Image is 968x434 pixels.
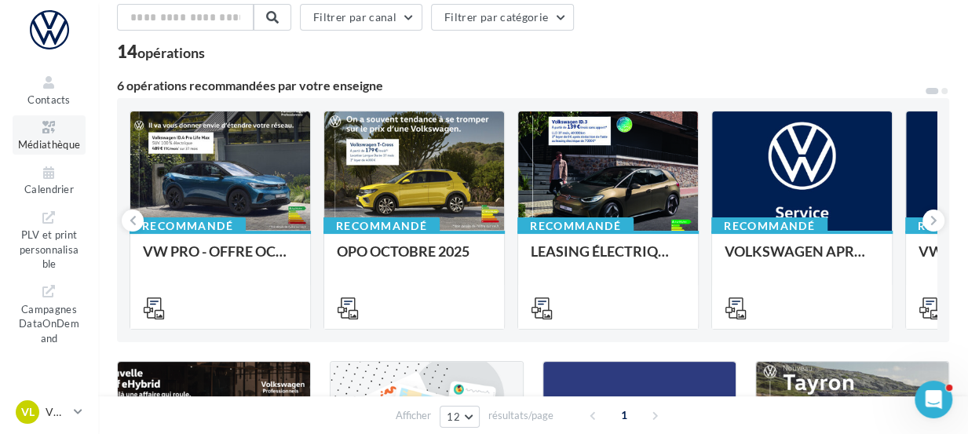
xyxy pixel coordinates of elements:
[447,410,460,423] span: 12
[137,46,205,60] div: opérations
[19,300,79,345] span: Campagnes DataOnDemand
[440,406,480,428] button: 12
[46,404,68,420] p: VW LAON
[143,243,298,275] div: VW PRO - OFFRE OCTOBRE 25
[337,243,491,275] div: OPO OCTOBRE 2025
[725,243,879,275] div: VOLKSWAGEN APRES-VENTE
[488,408,553,423] span: résultats/page
[300,4,422,31] button: Filtrer par canal
[18,138,81,151] span: Médiathèque
[24,184,74,196] span: Calendrier
[130,217,246,235] div: Recommandé
[517,217,634,235] div: Recommandé
[21,404,35,420] span: VL
[13,206,86,274] a: PLV et print personnalisable
[915,381,952,418] iframe: Intercom live chat
[117,79,924,92] div: 6 opérations recommandées par votre enseigne
[431,4,574,31] button: Filtrer par catégorie
[13,279,86,348] a: Campagnes DataOnDemand
[13,161,86,199] a: Calendrier
[531,243,685,275] div: LEASING ÉLECTRIQUE 2025
[20,225,79,270] span: PLV et print personnalisable
[13,71,86,109] a: Contacts
[612,403,637,428] span: 1
[396,408,431,423] span: Afficher
[27,93,71,106] span: Contacts
[323,217,440,235] div: Recommandé
[13,115,86,154] a: Médiathèque
[711,217,827,235] div: Recommandé
[13,397,86,427] a: VL VW LAON
[117,43,205,60] div: 14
